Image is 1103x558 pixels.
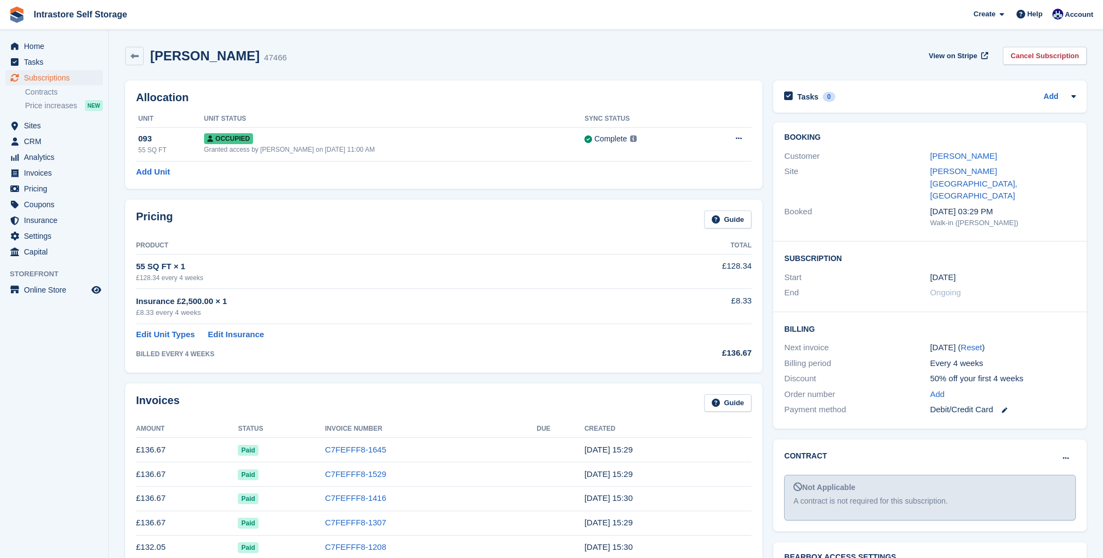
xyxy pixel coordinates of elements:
[136,486,238,511] td: £136.67
[784,342,930,354] div: Next invoice
[784,271,930,284] div: Start
[784,323,1076,334] h2: Billing
[930,271,956,284] time: 2024-07-22 00:00:00 UTC
[136,166,170,178] a: Add Unit
[24,213,89,228] span: Insurance
[5,39,103,54] a: menu
[325,518,386,527] a: C7FEFFF8-1307
[637,254,752,288] td: £128.34
[584,469,633,479] time: 2025-06-23 14:29:57 UTC
[24,39,89,54] span: Home
[25,87,103,97] a: Contracts
[930,206,1076,218] div: [DATE] 03:29 PM
[136,261,637,273] div: 55 SQ FT × 1
[930,388,945,401] a: Add
[24,70,89,85] span: Subscriptions
[797,92,818,102] h2: Tasks
[136,210,173,228] h2: Pricing
[325,542,386,551] a: C7FEFFF8-1208
[150,48,260,63] h2: [PERSON_NAME]
[584,110,701,128] th: Sync Status
[24,54,89,70] span: Tasks
[1052,9,1063,20] img: Mathew Tremewan
[24,134,89,149] span: CRM
[24,228,89,244] span: Settings
[784,206,930,228] div: Booked
[138,133,204,145] div: 093
[136,273,637,283] div: £128.34 every 4 weeks
[5,228,103,244] a: menu
[325,445,386,454] a: C7FEFFF8-1645
[136,420,238,438] th: Amount
[136,328,195,341] a: Edit Unit Types
[784,373,930,385] div: Discount
[136,110,204,128] th: Unit
[784,165,930,202] div: Site
[325,493,386,503] a: C7FEFFF8-1416
[136,438,238,462] td: £136.67
[594,133,627,145] div: Complete
[704,210,752,228] a: Guide
[238,542,258,553] span: Paid
[136,307,637,318] div: £8.33 every 4 weeks
[136,91,751,104] h2: Allocation
[930,166,1017,200] a: [PERSON_NAME][GEOGRAPHIC_DATA], [GEOGRAPHIC_DATA]
[961,343,982,352] a: Reset
[29,5,132,23] a: Intrastore Self Storage
[136,462,238,487] td: £136.67
[136,295,637,308] div: Insurance £2,500.00 × 1
[25,100,103,111] a: Price increases NEW
[10,269,108,280] span: Storefront
[784,450,827,462] h2: Contract
[584,542,633,551] time: 2025-03-31 14:30:14 UTC
[1027,9,1043,20] span: Help
[823,92,835,102] div: 0
[704,394,752,412] a: Guide
[584,493,633,503] time: 2025-05-26 14:30:00 UTC
[238,493,258,504] span: Paid
[925,47,990,65] a: View on Stripe
[325,420,537,438] th: Invoice Number
[204,133,253,144] span: Occupied
[1065,9,1093,20] span: Account
[138,145,204,155] div: 55 SQ FT
[784,150,930,163] div: Customer
[584,445,633,454] time: 2025-07-21 14:29:43 UTC
[25,101,77,111] span: Price increases
[5,282,103,297] a: menu
[204,110,584,128] th: Unit Status
[784,287,930,299] div: End
[238,445,258,456] span: Paid
[325,469,386,479] a: C7FEFFF8-1529
[1003,47,1087,65] a: Cancel Subscription
[930,288,961,297] span: Ongoing
[24,118,89,133] span: Sites
[5,70,103,85] a: menu
[930,218,1076,228] div: Walk-in ([PERSON_NAME])
[784,357,930,370] div: Billing period
[24,181,89,196] span: Pricing
[930,342,1076,354] div: [DATE] ( )
[136,349,637,359] div: BILLED EVERY 4 WEEKS
[930,404,1076,416] div: Debit/Credit Card
[5,54,103,70] a: menu
[630,135,637,142] img: icon-info-grey-7440780725fd019a000dd9b08b2336e03edf1995a4989e88bcd33f0948082b44.svg
[793,495,1067,507] div: A contract is not required for this subscription.
[5,244,103,259] a: menu
[1044,91,1058,103] a: Add
[204,145,584,154] div: Granted access by [PERSON_NAME] on [DATE] 11:00 AM
[238,469,258,480] span: Paid
[5,197,103,212] a: menu
[930,357,1076,370] div: Every 4 weeks
[5,181,103,196] a: menu
[930,151,997,160] a: [PERSON_NAME]
[85,100,103,111] div: NEW
[24,197,89,212] span: Coupons
[24,150,89,165] span: Analytics
[5,150,103,165] a: menu
[136,511,238,535] td: £136.67
[637,289,752,324] td: £8.33
[793,482,1067,493] div: Not Applicable
[784,133,1076,142] h2: Booking
[90,283,103,296] a: Preview store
